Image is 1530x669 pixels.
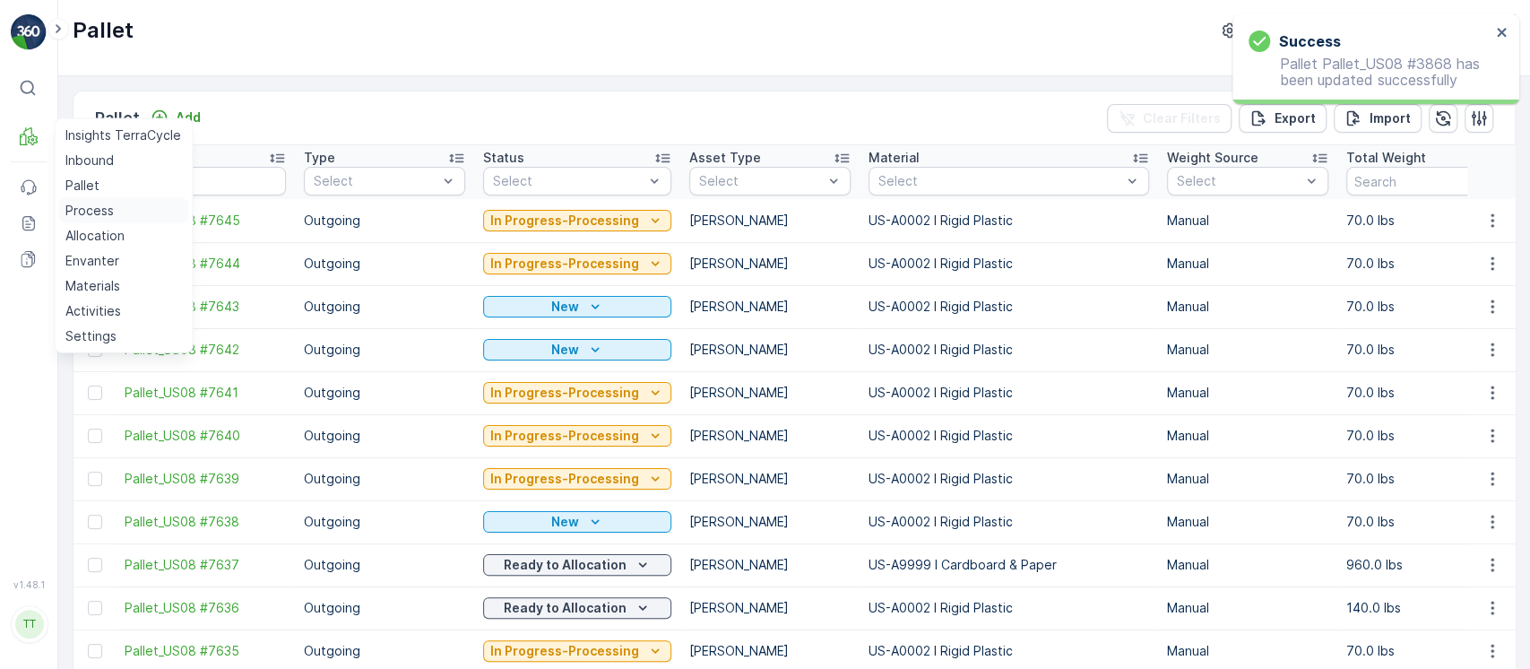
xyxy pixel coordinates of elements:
td: 140.0 lbs [1337,586,1517,630]
a: Pallet_US08 #7645 [125,212,286,230]
td: Manual [1158,457,1337,500]
p: Add [176,109,201,126]
div: Toggle Row Selected [88,515,102,529]
button: Ready to Allocation [483,554,671,576]
td: US-A9999 I Cardboard & Paper [860,543,1158,586]
div: Toggle Row Selected [88,429,102,443]
td: US-A0002 I Rigid Plastic [860,328,1158,371]
div: Toggle Row Selected [88,601,102,615]
p: Pallet [73,16,134,45]
a: Pallet_US08 #7644 [125,255,286,273]
input: Search [125,167,286,195]
p: New [551,341,579,359]
td: 70.0 lbs [1337,285,1517,328]
p: Pallet [95,106,140,131]
button: Ready to Allocation [483,597,671,619]
td: US-A0002 I Rigid Plastic [860,199,1158,242]
p: Select [699,172,823,190]
td: [PERSON_NAME] [680,500,860,543]
td: US-A0002 I Rigid Plastic [860,371,1158,414]
img: logo [11,14,47,50]
a: Pallet_US08 #7638 [125,513,286,531]
td: Manual [1158,199,1337,242]
p: Clear Filters [1143,109,1221,127]
div: Toggle Row Selected [88,472,102,486]
p: Select [314,172,437,190]
button: New [483,296,671,317]
a: Pallet_US08 #7640 [125,427,286,445]
p: In Progress-Processing [490,255,639,273]
p: Ready to Allocation [504,599,627,617]
td: 960.0 lbs [1337,543,1517,586]
p: Export [1275,109,1316,127]
p: In Progress-Processing [490,212,639,230]
button: In Progress-Processing [483,382,671,404]
button: In Progress-Processing [483,640,671,662]
td: 70.0 lbs [1337,199,1517,242]
td: [PERSON_NAME] [680,285,860,328]
button: In Progress-Processing [483,253,671,274]
td: Outgoing [295,242,474,285]
td: Outgoing [295,285,474,328]
a: Pallet_US08 #7642 [125,341,286,359]
p: New [551,513,579,531]
p: In Progress-Processing [490,642,639,660]
input: Search [1346,167,1508,195]
p: In Progress-Processing [490,427,639,445]
h3: Success [1279,30,1341,52]
button: Clear Filters [1107,104,1232,133]
td: US-A0002 I Rigid Plastic [860,414,1158,457]
td: US-A0002 I Rigid Plastic [860,457,1158,500]
td: Outgoing [295,457,474,500]
button: Add [143,107,208,128]
div: TT [15,610,44,639]
td: [PERSON_NAME] [680,371,860,414]
td: [PERSON_NAME] [680,543,860,586]
p: Select [493,172,644,190]
a: Pallet_US08 #7643 [125,298,286,316]
td: Outgoing [295,371,474,414]
td: US-A0002 I Rigid Plastic [860,500,1158,543]
p: Material [869,149,920,167]
td: [PERSON_NAME] [680,328,860,371]
a: Pallet_US08 #7635 [125,642,286,660]
button: close [1496,25,1508,42]
td: Manual [1158,328,1337,371]
td: Manual [1158,285,1337,328]
a: Pallet_US08 #7636 [125,599,286,617]
div: Toggle Row Selected [88,386,102,400]
p: Pallet Pallet_US08 #3868 has been updated successfully [1249,56,1491,88]
button: Export [1239,104,1327,133]
span: Pallet_US08 #7637 [125,556,286,574]
a: Pallet_US08 #7641 [125,384,286,402]
td: Manual [1158,586,1337,630]
p: Select [1177,172,1301,190]
td: US-A0002 I Rigid Plastic [860,285,1158,328]
div: Toggle Row Selected [88,644,102,658]
p: Weight Source [1167,149,1258,167]
p: In Progress-Processing [490,384,639,402]
td: US-A0002 I Rigid Plastic [860,586,1158,630]
td: Manual [1158,371,1337,414]
button: In Progress-Processing [483,210,671,231]
button: In Progress-Processing [483,425,671,447]
td: [PERSON_NAME] [680,414,860,457]
p: Type [304,149,335,167]
p: Total Weight [1346,149,1426,167]
p: In Progress-Processing [490,470,639,488]
button: New [483,511,671,533]
button: Import [1334,104,1422,133]
button: TT [11,594,47,655]
span: v 1.48.1 [11,579,47,590]
a: Pallet_US08 #7639 [125,470,286,488]
p: Ready to Allocation [504,556,627,574]
td: Outgoing [295,500,474,543]
p: Asset Type [689,149,761,167]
